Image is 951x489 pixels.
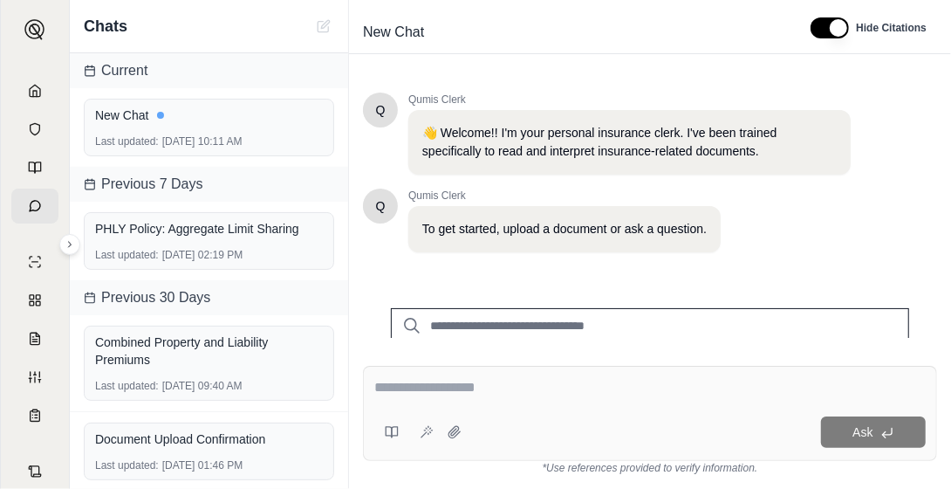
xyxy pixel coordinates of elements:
[11,321,58,356] a: Claim Coverage
[376,197,386,215] span: Hello
[95,134,323,148] div: [DATE] 10:11 AM
[84,14,127,38] span: Chats
[24,19,45,40] img: Expand sidebar
[422,220,707,238] p: To get started, upload a document or ask a question.
[70,280,348,315] div: Previous 30 Days
[11,150,58,185] a: Prompt Library
[95,248,159,262] span: Last updated:
[95,458,159,472] span: Last updated:
[95,379,323,393] div: [DATE] 09:40 AM
[11,398,58,433] a: Coverage Table
[852,425,872,439] span: Ask
[363,461,937,475] div: *Use references provided to verify information.
[11,73,58,108] a: Home
[356,18,790,46] div: Edit Title
[95,458,323,472] div: [DATE] 01:46 PM
[95,107,323,124] div: New Chat
[95,379,159,393] span: Last updated:
[856,21,927,35] span: Hide Citations
[356,18,431,46] span: New Chat
[11,360,58,395] a: Custom Report
[95,248,323,262] div: [DATE] 02:19 PM
[59,234,80,255] button: Expand sidebar
[422,124,837,161] p: 👋 Welcome!! I'm your personal insurance clerk. I've been trained specifically to read and interpr...
[408,93,851,107] span: Qumis Clerk
[95,430,323,448] div: Document Upload Confirmation
[17,12,52,47] button: Expand sidebar
[11,454,58,489] a: Contract Analysis
[95,334,323,368] div: Combined Property and Liability Premiums
[95,134,159,148] span: Last updated:
[11,112,58,147] a: Documents Vault
[11,244,58,279] a: Single Policy
[70,167,348,202] div: Previous 7 Days
[70,53,348,88] div: Current
[821,417,926,448] button: Ask
[408,189,721,203] span: Qumis Clerk
[376,101,386,119] span: Hello
[11,283,58,318] a: Policy Comparisons
[11,189,58,224] a: Chat
[95,220,323,238] div: PHLY Policy: Aggregate Limit Sharing
[313,16,334,37] button: New Chat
